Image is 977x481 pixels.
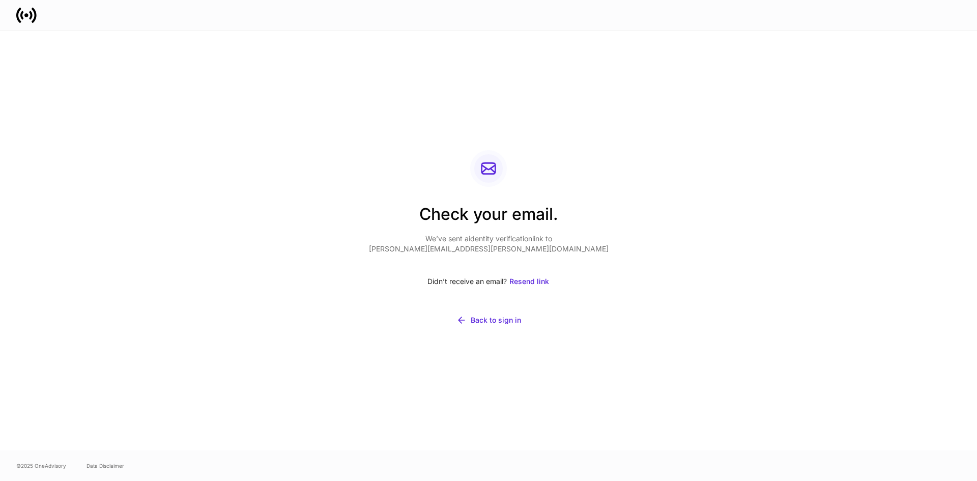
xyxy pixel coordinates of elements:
[509,276,549,287] div: Resend link
[87,462,124,470] a: Data Disclaimer
[369,309,609,331] button: Back to sign in
[16,462,66,470] span: © 2025 OneAdvisory
[369,270,609,293] div: Didn’t receive an email?
[369,203,609,234] h2: Check your email.
[509,270,550,293] button: Resend link
[369,234,609,254] p: We’ve sent a identity verification link to [PERSON_NAME][EMAIL_ADDRESS][PERSON_NAME][DOMAIN_NAME]
[471,315,521,325] div: Back to sign in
